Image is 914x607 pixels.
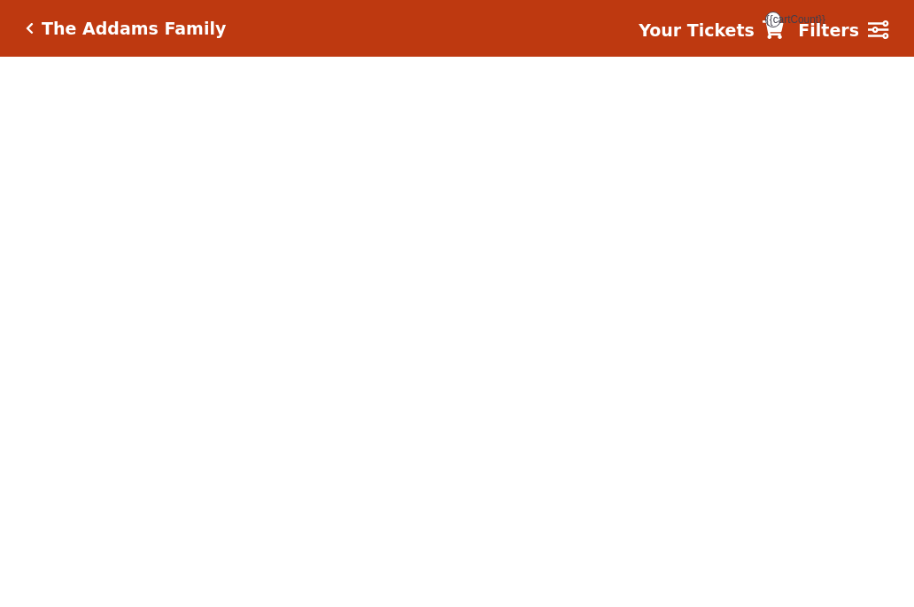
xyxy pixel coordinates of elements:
h5: The Addams Family [42,19,226,39]
a: Click here to go back to filters [26,22,34,35]
a: Filters [798,18,888,43]
strong: Your Tickets [639,20,755,40]
a: Your Tickets {{cartCount}} [639,18,784,43]
strong: Filters [798,20,859,40]
span: {{cartCount}} [765,12,781,27]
